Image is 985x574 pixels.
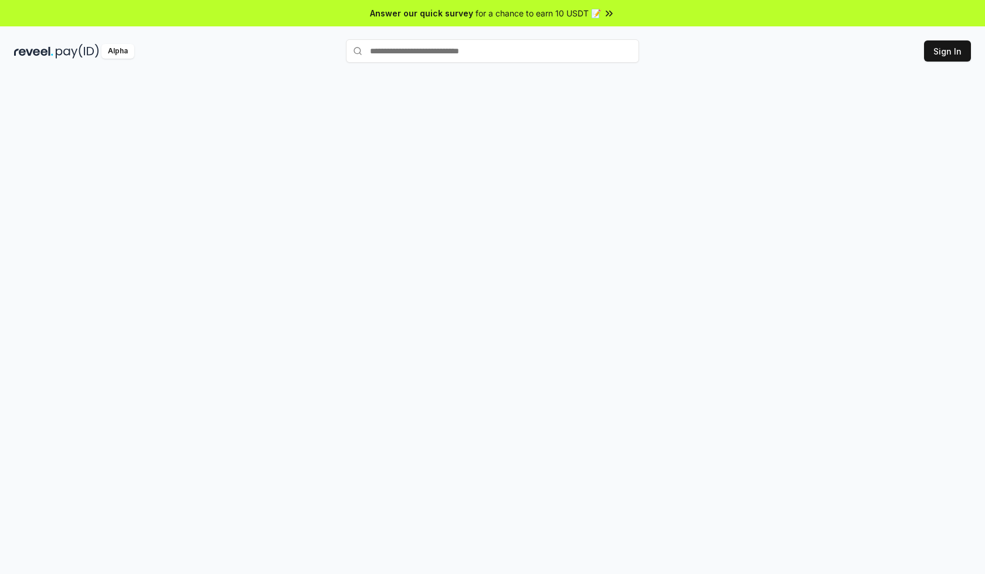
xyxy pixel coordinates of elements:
[370,7,473,19] span: Answer our quick survey
[475,7,601,19] span: for a chance to earn 10 USDT 📝
[924,40,971,62] button: Sign In
[14,44,53,59] img: reveel_dark
[56,44,99,59] img: pay_id
[101,44,134,59] div: Alpha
